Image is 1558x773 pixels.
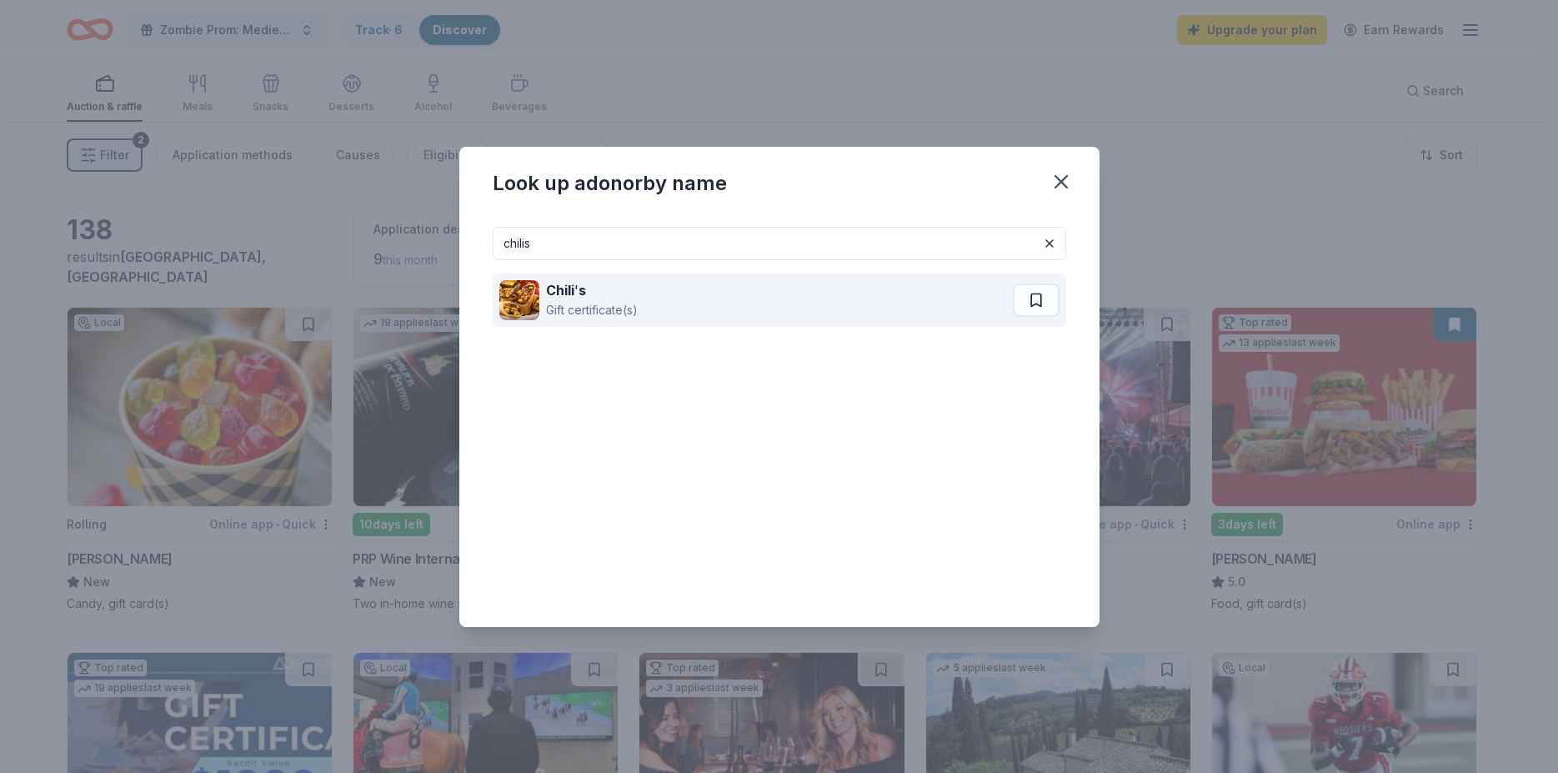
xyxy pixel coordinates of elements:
strong: Chili [546,282,574,299]
div: ' [546,280,638,300]
img: Image for Chili's [499,280,539,320]
strong: s [579,282,586,299]
div: Look up a donor by name [493,170,727,197]
div: Gift certificate(s) [546,300,638,320]
input: Search [493,227,1066,260]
